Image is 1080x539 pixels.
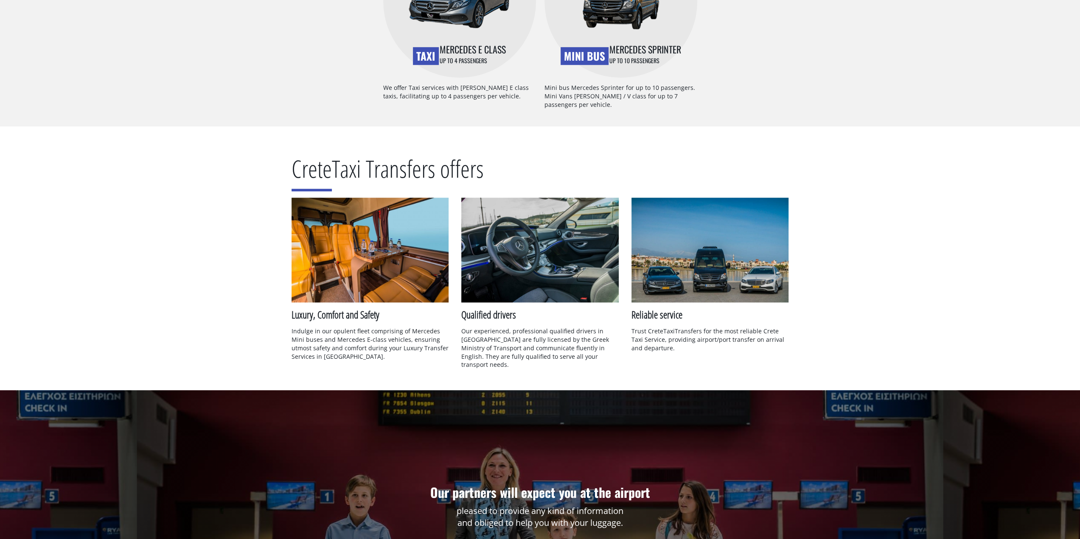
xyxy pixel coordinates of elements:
p: Mini bus Mercedes Sprinter for up to 10 passengers. Mini Vans [PERSON_NAME] / V class for up to 7... [544,84,697,116]
h3: Qualified drivers [461,307,619,322]
h3: Reliable service [631,307,789,322]
img: Luxury, Comfort and Safety [292,198,449,302]
span: Crete [292,152,332,191]
span: Mercedes Sprinter [609,42,681,56]
h4: up to 4 passengers [440,43,506,64]
h3: Taxi [413,47,439,65]
div: Indulge in our opulent fleet comprising of Mercedes Mini buses and Mercedes E-class vehicles, ens... [292,327,449,361]
h3: Mini Bus [561,47,609,65]
h3: Luxury, Comfort and Safety [292,307,449,322]
h2: Taxi Transfers offers [292,152,789,198]
p: We offer Taxi services with [PERSON_NAME] E class taxis, facilitating up to 4 passengers per vehi... [383,84,536,116]
div: Our experienced, professional qualified drivers in [GEOGRAPHIC_DATA] are fully licensed by the Gr... [461,327,619,369]
img: Qualified drivers [461,198,619,302]
span: Mercedes E class [440,42,506,56]
div: Trust CreteTaxiTransfers for the most reliable Crete Taxi Service, providing airport/port transfe... [631,327,789,352]
img: Reliable service [631,198,789,302]
h4: up to 10 passengers [609,43,681,64]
